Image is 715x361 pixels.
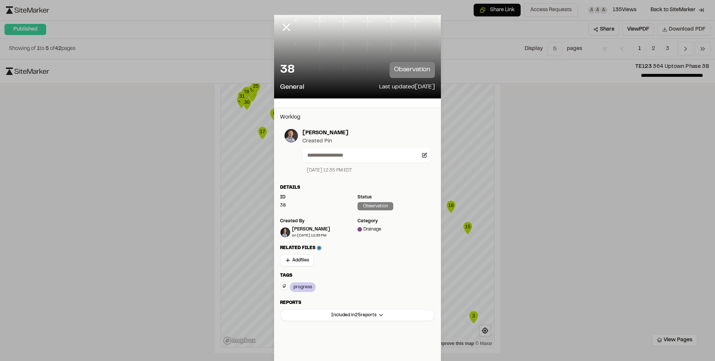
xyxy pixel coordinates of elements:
div: Created Pin [302,137,332,145]
div: ID [280,194,357,201]
button: Included in25reports [280,309,435,321]
div: 38 [280,202,357,209]
div: Status [357,194,435,201]
div: Details [280,184,435,191]
img: Landon Messal [280,227,290,237]
p: [PERSON_NAME] [302,129,430,137]
div: Created by [280,218,357,225]
p: General [280,82,304,92]
p: Worklog [280,113,435,122]
button: Addfiles [280,254,314,266]
div: [DATE] 12:35 PM EDT [307,167,352,174]
div: on [DATE] 12:35 PM [292,233,330,238]
div: Reports [280,299,435,306]
div: Tags [280,272,435,279]
img: photo [285,129,298,142]
span: Related Files [280,245,321,251]
span: Included in 25 reports [331,312,376,318]
p: observation [390,62,435,78]
button: Edit Tags [280,282,288,290]
div: progress [290,282,316,292]
div: Drainage [357,226,435,233]
div: observation [357,202,393,210]
div: [PERSON_NAME] [292,226,330,233]
p: 38 [280,63,294,78]
p: Last updated [DATE] [379,82,435,92]
div: category [357,218,435,225]
span: Add files [292,257,309,264]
